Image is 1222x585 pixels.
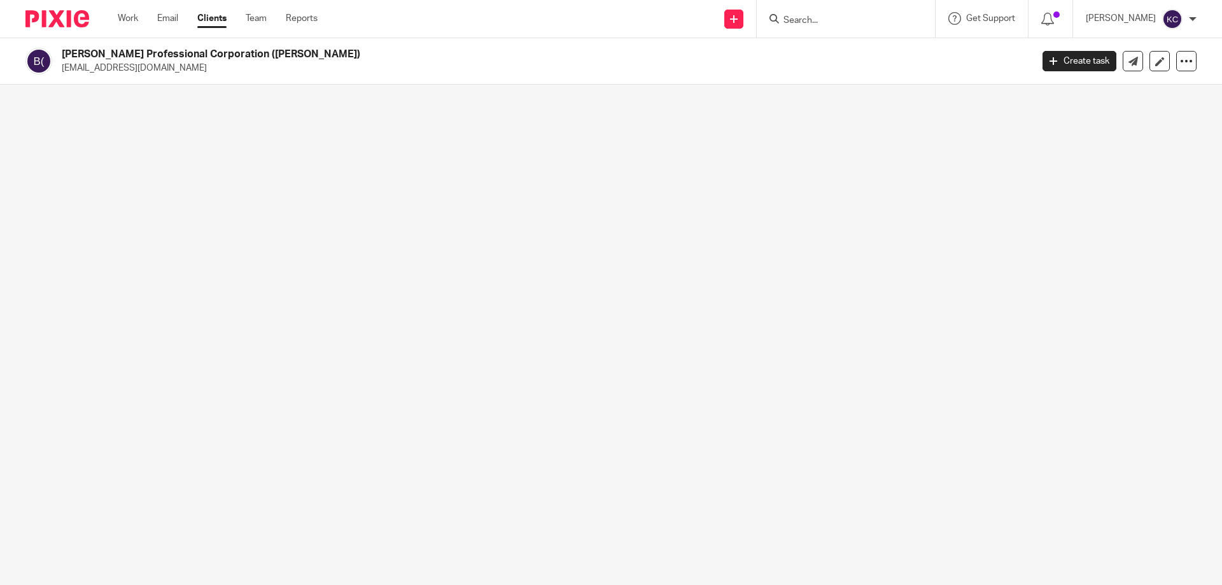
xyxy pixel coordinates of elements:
[62,62,1023,74] p: [EMAIL_ADDRESS][DOMAIN_NAME]
[157,12,178,25] a: Email
[966,14,1015,23] span: Get Support
[118,12,138,25] a: Work
[246,12,267,25] a: Team
[25,48,52,74] img: svg%3E
[1162,9,1183,29] img: svg%3E
[1043,51,1116,71] a: Create task
[62,48,831,61] h2: [PERSON_NAME] Professional Corporation ([PERSON_NAME])
[782,15,897,27] input: Search
[286,12,318,25] a: Reports
[1086,12,1156,25] p: [PERSON_NAME]
[25,10,89,27] img: Pixie
[197,12,227,25] a: Clients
